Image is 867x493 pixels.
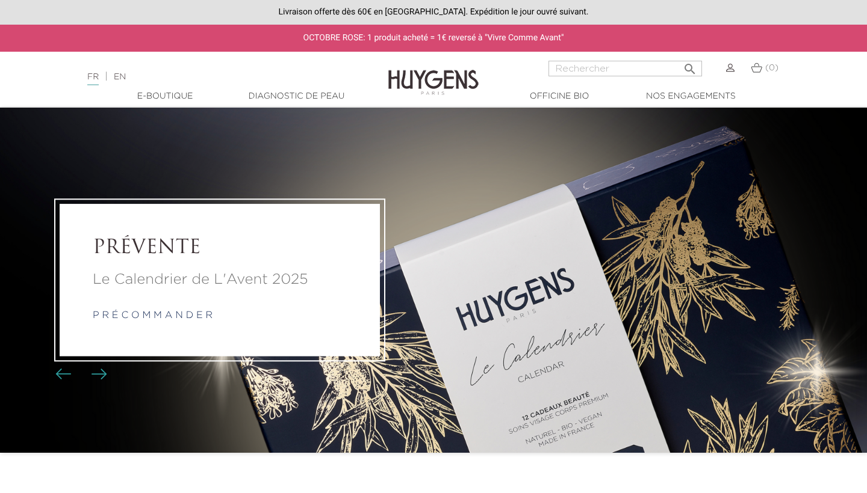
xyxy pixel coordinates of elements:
[114,73,126,81] a: EN
[630,90,751,103] a: Nos engagements
[60,366,99,384] div: Boutons du carrousel
[679,57,701,73] button: 
[81,70,352,84] div: |
[105,90,225,103] a: E-Boutique
[93,311,213,321] a: p r é c o m m a n d e r
[388,51,479,97] img: Huygens
[499,90,620,103] a: Officine Bio
[93,237,347,260] a: PRÉVENTE
[683,58,697,73] i: 
[765,64,778,72] span: (0)
[236,90,356,103] a: Diagnostic de peau
[548,61,702,76] input: Rechercher
[87,73,99,85] a: FR
[93,269,347,291] a: Le Calendrier de L'Avent 2025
